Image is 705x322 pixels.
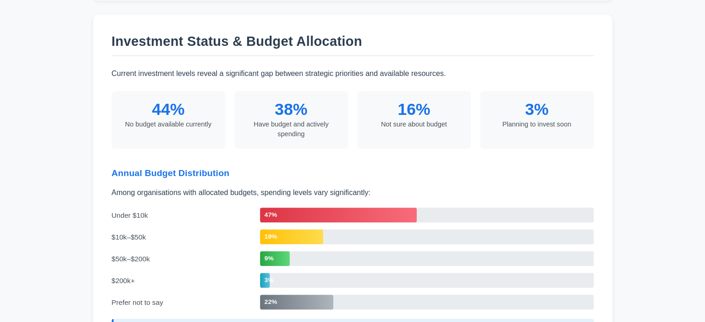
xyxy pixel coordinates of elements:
[112,167,594,180] h3: Annual Budget Distribution
[112,297,260,307] div: Prefer not to say
[245,101,338,117] div: 38%
[112,276,260,285] div: $200k+
[265,297,277,307] span: 22%
[112,68,594,80] p: Current investment levels reveal a significant gap between strategic priorities and available res...
[122,120,215,129] div: No budget available currently
[245,120,338,138] div: Have budget and actively spending
[265,253,274,264] span: 9%
[490,101,584,117] div: 3%
[368,101,461,117] div: 16%
[112,210,260,220] div: Under $10k
[490,120,584,129] div: Planning to invest soon
[112,254,260,264] div: $50k–$200k
[265,275,274,285] span: 3%
[112,33,594,56] h2: Investment Status & Budget Allocation
[122,101,215,117] div: 44%
[112,187,594,199] p: Among organisations with allocated budgets, spending levels vary significantly:
[265,210,277,220] span: 47%
[368,120,461,129] div: Not sure about budget
[112,232,260,242] div: $10k–$50k
[265,232,277,242] span: 19%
